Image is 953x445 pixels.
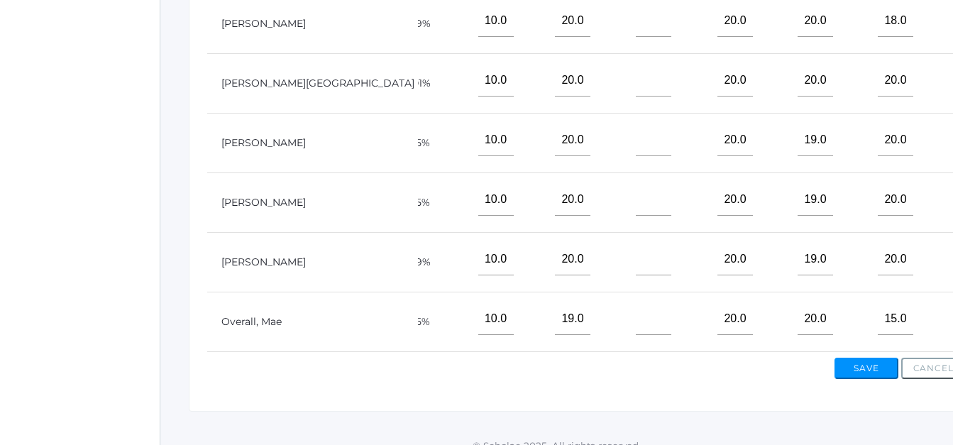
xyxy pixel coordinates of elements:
[221,136,306,149] a: [PERSON_NAME]
[834,358,898,379] button: Save
[221,196,306,209] a: [PERSON_NAME]
[221,315,282,328] a: Overall, Mae
[221,256,306,268] a: [PERSON_NAME]
[221,17,306,30] a: [PERSON_NAME]
[221,77,414,89] a: [PERSON_NAME][GEOGRAPHIC_DATA]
